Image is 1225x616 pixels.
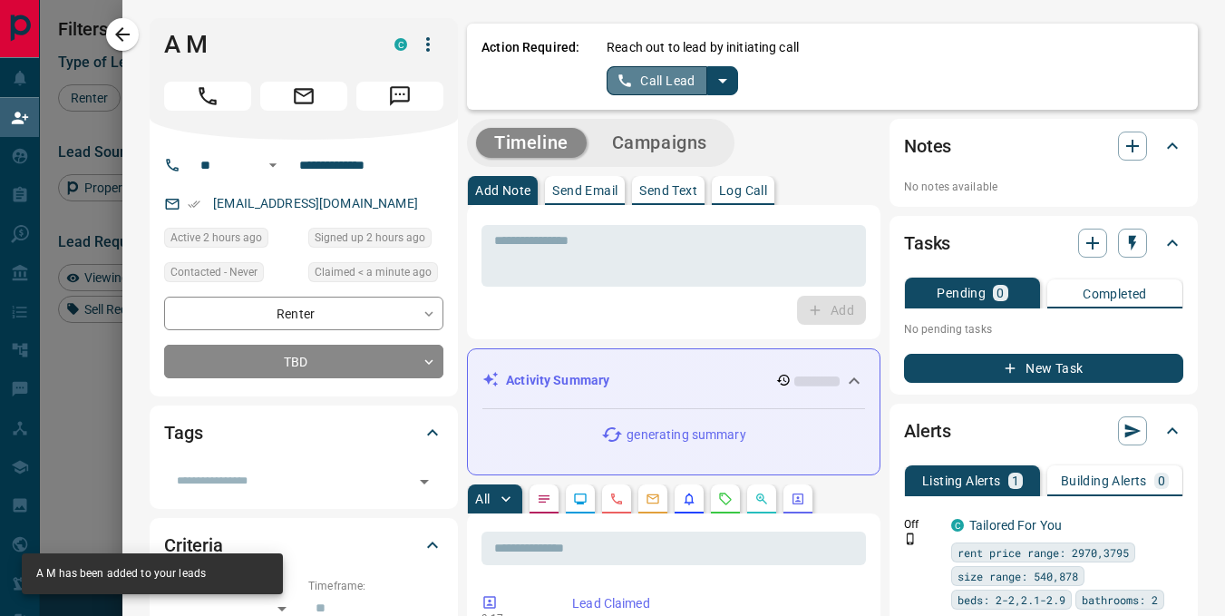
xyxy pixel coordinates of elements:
p: 1 [1012,474,1019,487]
p: Action Required: [481,38,579,95]
div: TBD [164,345,443,378]
svg: Emails [646,492,660,506]
svg: Calls [609,492,624,506]
div: Sat Sep 13 2025 [164,228,299,253]
button: Campaigns [594,128,725,158]
div: Criteria [164,523,443,567]
div: Sat Sep 13 2025 [308,262,443,288]
svg: Email Verified [188,198,200,210]
h2: Tasks [904,229,950,258]
svg: Opportunities [754,492,769,506]
span: Contacted - Never [170,263,258,281]
p: Reach out to lead by initiating call [607,38,799,57]
svg: Listing Alerts [682,492,696,506]
button: Timeline [476,128,587,158]
a: Tailored For You [969,518,1062,533]
div: Renter [164,297,443,330]
div: A M has been added to your leads [36,559,206,589]
div: Alerts [904,409,1183,453]
p: Completed [1083,288,1147,300]
div: condos.ca [951,519,964,532]
span: size range: 540,878 [958,567,1078,585]
h2: Alerts [904,416,951,445]
svg: Lead Browsing Activity [573,492,588,506]
p: Log Call [719,184,767,197]
h2: Criteria [164,531,223,560]
svg: Notes [537,492,551,506]
div: condos.ca [394,38,407,51]
div: Notes [904,124,1183,168]
p: Pending [937,287,986,299]
div: Activity Summary [482,364,865,397]
p: Activity Summary [506,371,609,390]
p: All [475,493,490,505]
p: 0 [1158,474,1165,487]
p: generating summary [627,425,745,445]
button: Open [412,469,437,494]
div: Tasks [904,221,1183,265]
a: [EMAIL_ADDRESS][DOMAIN_NAME] [213,196,418,210]
button: Open [262,154,284,176]
p: Timeframe: [308,578,443,594]
p: Send Email [552,184,617,197]
p: No pending tasks [904,316,1183,343]
span: bathrooms: 2 [1082,591,1158,609]
h1: A M [164,30,367,59]
p: Add Note [475,184,530,197]
div: split button [607,66,738,95]
span: Claimed < a minute ago [315,263,432,281]
button: Call Lead [607,66,707,95]
p: No notes available [904,179,1183,195]
h2: Notes [904,132,951,161]
span: Message [356,82,443,111]
p: Send Text [639,184,697,197]
svg: Requests [718,492,733,506]
h2: Tags [164,418,202,447]
span: Call [164,82,251,111]
svg: Push Notification Only [904,533,917,545]
p: Building Alerts [1061,474,1147,487]
span: Email [260,82,347,111]
p: Lead Claimed [572,594,859,613]
span: beds: 2-2,2.1-2.9 [958,591,1065,609]
div: Tags [164,411,443,455]
svg: Agent Actions [791,492,805,506]
p: 0 [997,287,1004,299]
div: Sat Sep 13 2025 [308,228,443,253]
button: New Task [904,354,1183,383]
span: Signed up 2 hours ago [315,229,425,247]
span: rent price range: 2970,3795 [958,543,1129,562]
span: Active 2 hours ago [170,229,262,247]
p: Listing Alerts [922,474,1001,487]
p: Off [904,516,940,533]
